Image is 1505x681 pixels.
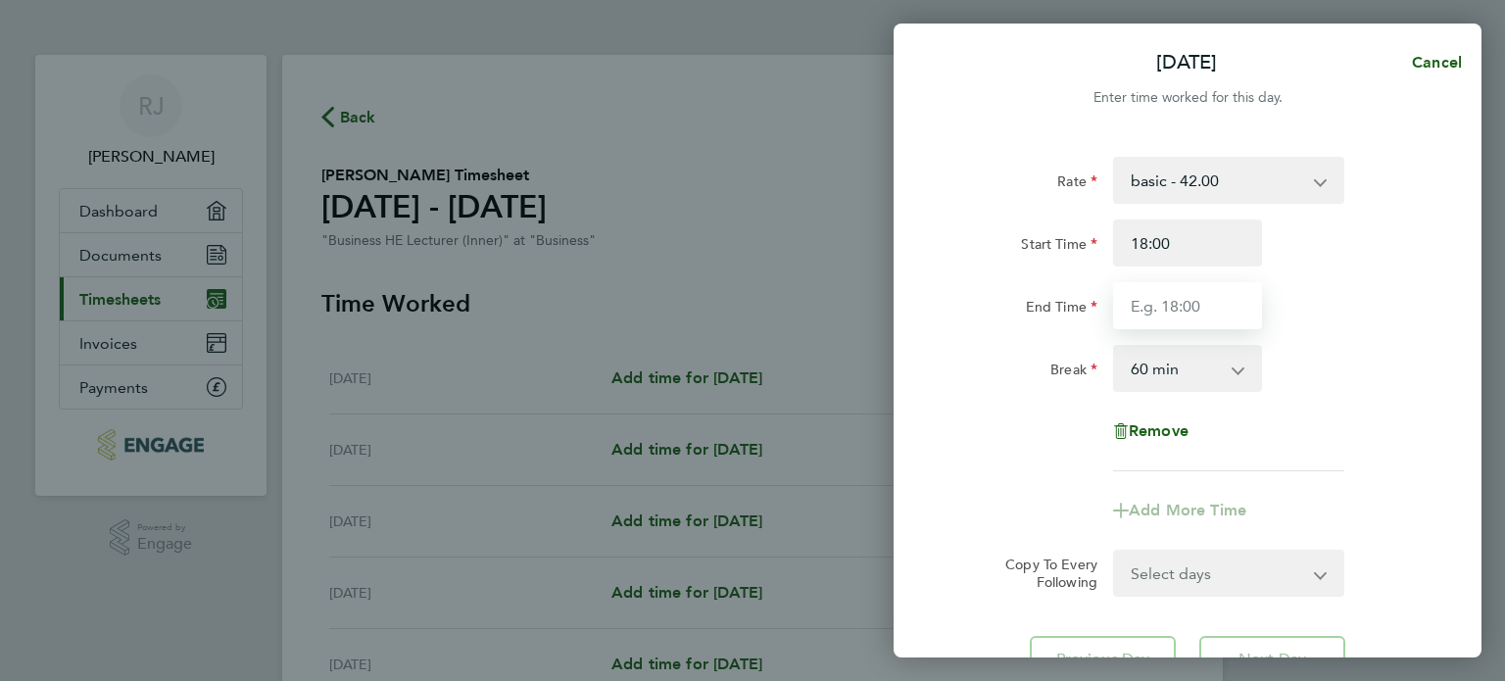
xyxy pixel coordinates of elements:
[1021,235,1097,259] label: Start Time
[1113,219,1262,267] input: E.g. 08:00
[1113,423,1189,439] button: Remove
[1156,49,1217,76] p: [DATE]
[1057,172,1097,196] label: Rate
[1026,298,1097,321] label: End Time
[990,556,1097,591] label: Copy To Every Following
[1406,53,1462,72] span: Cancel
[894,86,1481,110] div: Enter time worked for this day.
[1050,361,1097,384] label: Break
[1381,43,1481,82] button: Cancel
[1129,421,1189,440] span: Remove
[1113,282,1262,329] input: E.g. 18:00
